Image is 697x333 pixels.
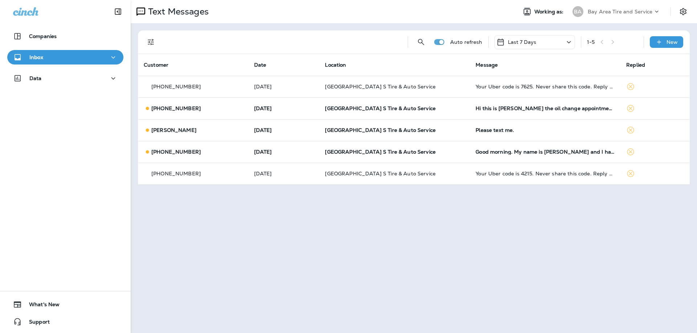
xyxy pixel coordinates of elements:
[325,105,435,112] span: [GEOGRAPHIC_DATA] S Tire & Auto Service
[254,62,266,68] span: Date
[534,9,565,15] span: Working as:
[145,6,209,17] p: Text Messages
[677,5,690,18] button: Settings
[254,105,314,111] p: Sep 2, 2025 02:19 PM
[325,170,435,177] span: [GEOGRAPHIC_DATA] S Tire & Auto Service
[667,39,678,45] p: New
[325,127,435,133] span: [GEOGRAPHIC_DATA] S Tire & Auto Service
[144,62,168,68] span: Customer
[414,35,428,49] button: Search Messages
[476,127,615,133] div: Please text me.
[626,62,645,68] span: Replied
[325,83,435,90] span: [GEOGRAPHIC_DATA] S Tire & Auto Service
[22,319,50,328] span: Support
[476,62,498,68] span: Message
[29,54,43,60] p: Inbox
[151,149,201,155] p: [PHONE_NUMBER]
[29,75,42,81] p: Data
[151,171,201,176] p: [PHONE_NUMBER]
[7,29,123,43] button: Companies
[108,4,128,19] button: Collapse Sidebar
[450,39,482,45] p: Auto refresh
[7,71,123,86] button: Data
[325,149,435,155] span: [GEOGRAPHIC_DATA] S Tire & Auto Service
[476,171,615,176] div: Your Uber code is 4215. Never share this code. Reply STOP ALL to unsubscribe.
[476,84,615,90] div: Your Uber code is 7625. Never share this code. Reply STOP ALL to unsubscribe.
[7,297,123,312] button: What's New
[254,171,314,176] p: Sep 2, 2025 08:09 AM
[476,149,615,155] div: Good morning. My name is Keith Martucci and I have a 1p appt today. I just want to verify that yo...
[151,127,196,133] p: [PERSON_NAME]
[588,9,653,14] p: Bay Area Tire and Service
[151,84,201,90] p: [PHONE_NUMBER]
[29,33,57,39] p: Companies
[572,6,583,17] div: BA
[7,50,123,64] button: Inbox
[22,301,60,310] span: What's New
[144,35,158,49] button: Filters
[508,39,537,45] p: Last 7 Days
[254,84,314,90] p: Sep 4, 2025 02:50 PM
[254,149,314,155] p: Sep 2, 2025 09:41 AM
[7,315,123,329] button: Support
[476,105,615,111] div: Hi this is Kevin Kreimer the oil change appointment for 5 o’clock today I forgot about school sta...
[151,105,201,111] p: [PHONE_NUMBER]
[254,127,314,133] p: Sep 2, 2025 01:22 PM
[587,39,595,45] div: 1 - 5
[325,62,346,68] span: Location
